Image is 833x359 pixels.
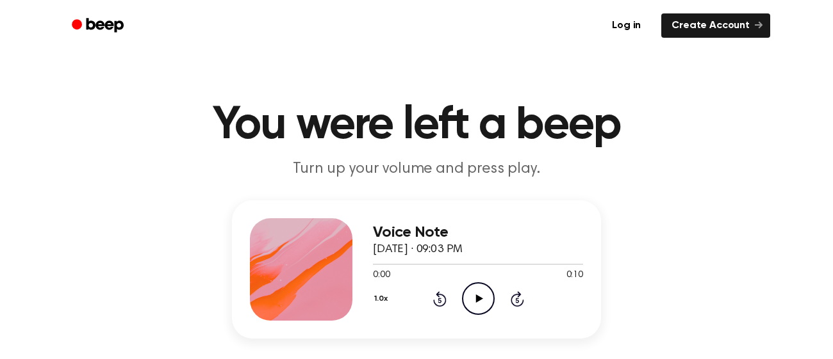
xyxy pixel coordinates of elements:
h1: You were left a beep [88,102,745,148]
a: Create Account [661,13,770,38]
span: [DATE] · 09:03 PM [373,244,463,255]
button: 1.0x [373,288,392,310]
h3: Voice Note [373,224,583,241]
a: Beep [63,13,135,38]
span: 0:00 [373,269,390,282]
span: 0:10 [566,269,583,282]
p: Turn up your volume and press play. [170,159,663,180]
a: Log in [599,11,654,40]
